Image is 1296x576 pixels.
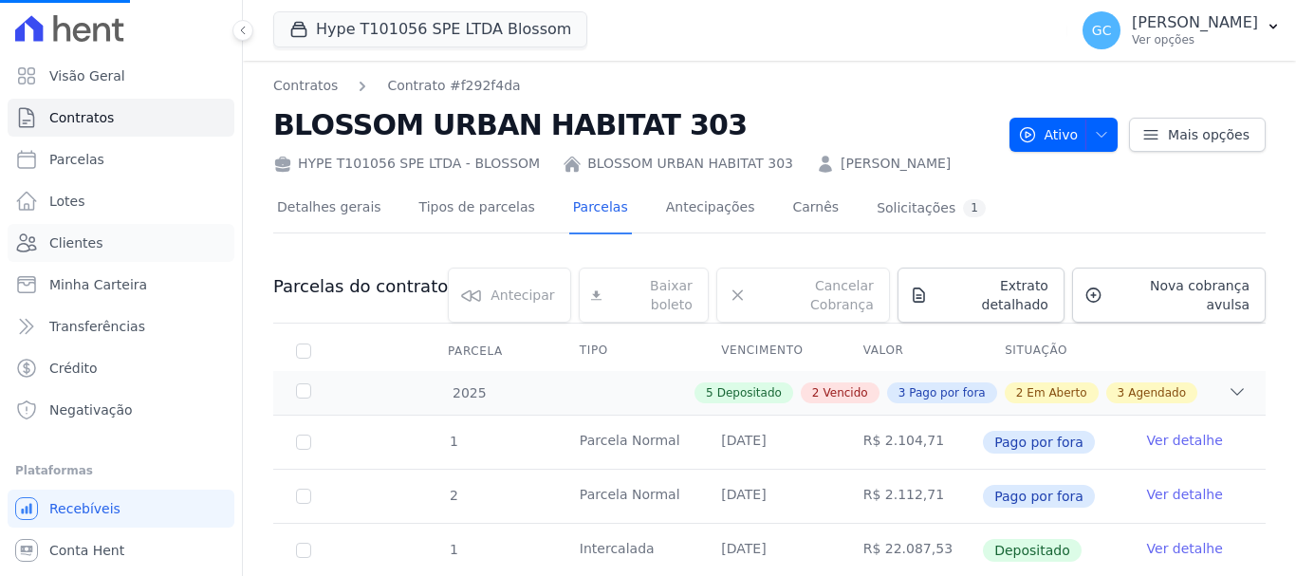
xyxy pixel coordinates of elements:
[983,485,1095,508] span: Pago por fora
[296,543,311,558] input: Só é possível selecionar pagamentos em aberto
[273,154,540,174] div: HYPE T101056 SPE LTDA - BLOSSOM
[812,384,820,401] span: 2
[8,99,234,137] a: Contratos
[1147,539,1223,558] a: Ver detalhe
[788,184,842,234] a: Carnês
[557,331,698,371] th: Tipo
[8,490,234,528] a: Recebíveis
[8,307,234,345] a: Transferências
[425,332,526,370] div: Parcela
[49,275,147,294] span: Minha Carteira
[1168,125,1250,144] span: Mais opções
[15,459,227,482] div: Plataformas
[1092,24,1112,37] span: GC
[963,199,986,217] div: 1
[983,539,1082,562] span: Depositado
[557,470,698,523] td: Parcela Normal
[273,184,385,234] a: Detalhes gerais
[1147,431,1223,450] a: Ver detalhe
[296,435,311,450] input: Só é possível selecionar pagamentos em aberto
[909,384,985,401] span: Pago por fora
[49,317,145,336] span: Transferências
[1147,485,1223,504] a: Ver detalhe
[841,416,982,469] td: R$ 2.104,71
[273,76,338,96] a: Contratos
[1132,32,1258,47] p: Ver opções
[557,416,698,469] td: Parcela Normal
[49,150,104,169] span: Parcelas
[273,76,994,96] nav: Breadcrumb
[273,76,521,96] nav: Breadcrumb
[8,266,234,304] a: Minha Carteira
[448,434,458,449] span: 1
[273,11,587,47] button: Hype T101056 SPE LTDA Blossom
[448,542,458,557] span: 1
[1128,384,1186,401] span: Agendado
[1016,384,1024,401] span: 2
[706,384,713,401] span: 5
[698,416,840,469] td: [DATE]
[49,400,133,419] span: Negativação
[982,331,1123,371] th: Situação
[8,531,234,569] a: Conta Hent
[49,359,98,378] span: Crédito
[1018,118,1079,152] span: Ativo
[49,108,114,127] span: Contratos
[8,349,234,387] a: Crédito
[1132,13,1258,32] p: [PERSON_NAME]
[898,384,906,401] span: 3
[416,184,539,234] a: Tipos de parcelas
[983,431,1095,454] span: Pago por fora
[824,384,868,401] span: Vencido
[1027,384,1086,401] span: Em Aberto
[273,103,994,146] h2: BLOSSOM URBAN HABITAT 303
[841,331,982,371] th: Valor
[1110,276,1250,314] span: Nova cobrança avulsa
[841,470,982,523] td: R$ 2.112,71
[49,499,120,518] span: Recebíveis
[1009,118,1119,152] button: Ativo
[662,184,759,234] a: Antecipações
[1129,118,1266,152] a: Mais opções
[8,391,234,429] a: Negativação
[569,184,632,234] a: Parcelas
[877,199,986,217] div: Solicitações
[273,275,448,298] h3: Parcelas do contrato
[1072,268,1266,323] a: Nova cobrança avulsa
[1118,384,1125,401] span: 3
[698,470,840,523] td: [DATE]
[49,66,125,85] span: Visão Geral
[841,154,951,174] a: [PERSON_NAME]
[49,233,102,252] span: Clientes
[8,57,234,95] a: Visão Geral
[898,268,1065,323] a: Extrato detalhado
[8,224,234,262] a: Clientes
[8,182,234,220] a: Lotes
[387,76,520,96] a: Contrato #f292f4da
[698,331,840,371] th: Vencimento
[873,184,990,234] a: Solicitações1
[717,384,782,401] span: Depositado
[8,140,234,178] a: Parcelas
[296,489,311,504] input: Só é possível selecionar pagamentos em aberto
[49,192,85,211] span: Lotes
[1067,4,1296,57] button: GC [PERSON_NAME] Ver opções
[448,488,458,503] span: 2
[49,541,124,560] span: Conta Hent
[587,154,793,174] a: BLOSSOM URBAN HABITAT 303
[935,276,1048,314] span: Extrato detalhado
